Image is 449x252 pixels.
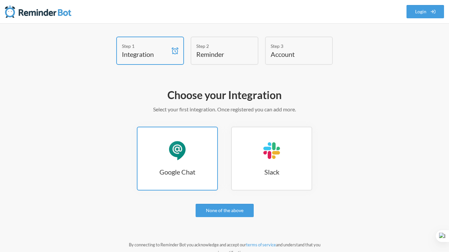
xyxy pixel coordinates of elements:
h3: Google Chat [137,167,217,177]
a: None of the above [196,204,254,217]
div: Step 3 [271,43,317,50]
img: Reminder Bot [5,5,71,18]
h2: Choose your Integration [32,88,417,102]
h4: Account [271,50,317,59]
h4: Reminder [196,50,243,59]
a: Login [406,5,444,18]
div: Step 2 [196,43,243,50]
a: terms of service [246,242,276,247]
p: Select your first integration. Once registered you can add more. [32,105,417,113]
div: Step 1 [122,43,168,50]
h4: Integration [122,50,168,59]
h3: Slack [232,167,312,177]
